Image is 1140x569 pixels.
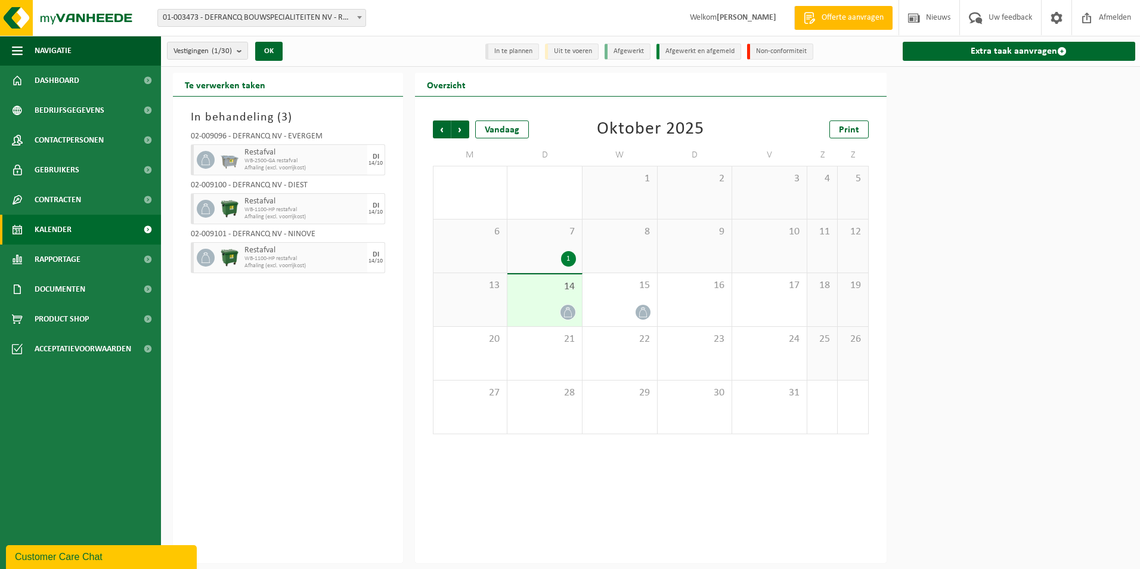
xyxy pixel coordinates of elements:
span: 11 [813,225,831,239]
td: Z [807,144,838,166]
span: 3 [281,112,288,123]
span: 23 [664,333,726,346]
div: DI [373,202,379,209]
img: WB-2500-GAL-GY-01 [221,151,238,169]
span: Volgende [451,120,469,138]
span: 25 [813,333,831,346]
span: Product Shop [35,304,89,334]
h2: Te verwerken taken [173,73,277,96]
span: 2 [664,172,726,185]
span: Vestigingen [174,42,232,60]
span: 8 [588,225,651,239]
span: 5 [844,172,862,185]
a: Extra taak aanvragen [903,42,1136,61]
span: Contactpersonen [35,125,104,155]
a: Offerte aanvragen [794,6,893,30]
span: Kalender [35,215,72,245]
span: Restafval [244,246,364,255]
span: Offerte aanvragen [819,12,887,24]
span: Restafval [244,148,364,157]
td: M [433,144,508,166]
span: 01-003473 - DEFRANCQ BOUWSPECIALITEITEN NV - ROESELARE [158,10,365,26]
li: Afgewerkt en afgemeld [656,44,741,60]
div: DI [373,153,379,160]
td: W [583,144,658,166]
span: Contracten [35,185,81,215]
span: 15 [588,279,651,292]
div: DI [373,251,379,258]
span: 9 [664,225,726,239]
span: Navigatie [35,36,72,66]
span: 27 [439,386,501,400]
div: 14/10 [368,209,383,215]
img: WB-1100-HPE-GN-01 [221,249,238,267]
span: Vorige [433,120,451,138]
span: 22 [588,333,651,346]
span: Afhaling (excl. voorrijkost) [244,165,364,172]
span: 18 [813,279,831,292]
div: 02-009096 - DEFRANCQ NV - EVERGEM [191,132,385,144]
span: Afhaling (excl. voorrijkost) [244,214,364,221]
span: Rapportage [35,245,80,274]
span: 19 [844,279,862,292]
span: WB-1100-HP restafval [244,255,364,262]
span: WB-1100-HP restafval [244,206,364,214]
span: 13 [439,279,501,292]
button: OK [255,42,283,61]
div: Oktober 2025 [597,120,704,138]
span: 21 [513,333,576,346]
span: Documenten [35,274,85,304]
img: WB-1100-HPE-GN-01 [221,200,238,218]
span: 6 [439,225,501,239]
strong: [PERSON_NAME] [717,13,776,22]
li: Uit te voeren [545,44,599,60]
span: 01-003473 - DEFRANCQ BOUWSPECIALITEITEN NV - ROESELARE [157,9,366,27]
span: WB-2500-GA restafval [244,157,364,165]
span: 28 [513,386,576,400]
span: 7 [513,225,576,239]
h3: In behandeling ( ) [191,109,385,126]
div: Vandaag [475,120,529,138]
div: 02-009100 - DEFRANCQ NV - DIEST [191,181,385,193]
span: Dashboard [35,66,79,95]
span: Restafval [244,197,364,206]
span: Gebruikers [35,155,79,185]
span: 29 [588,386,651,400]
span: 16 [664,279,726,292]
span: 4 [813,172,831,185]
li: Non-conformiteit [747,44,813,60]
li: Afgewerkt [605,44,650,60]
span: Afhaling (excl. voorrijkost) [244,262,364,270]
td: V [732,144,807,166]
span: 26 [844,333,862,346]
span: 20 [439,333,501,346]
span: 17 [738,279,801,292]
button: Vestigingen(1/30) [167,42,248,60]
td: Z [838,144,868,166]
span: Bedrijfsgegevens [35,95,104,125]
span: 14 [513,280,576,293]
td: D [507,144,583,166]
a: Print [829,120,869,138]
span: 24 [738,333,801,346]
div: 1 [561,251,576,267]
span: 3 [738,172,801,185]
count: (1/30) [212,47,232,55]
div: 02-009101 - DEFRANCQ NV - NINOVE [191,230,385,242]
div: 14/10 [368,160,383,166]
span: 30 [664,386,726,400]
iframe: chat widget [6,543,199,569]
span: 1 [588,172,651,185]
span: 31 [738,386,801,400]
span: Print [839,125,859,135]
li: In te plannen [485,44,539,60]
div: 14/10 [368,258,383,264]
span: Acceptatievoorwaarden [35,334,131,364]
span: 12 [844,225,862,239]
td: D [658,144,733,166]
span: 10 [738,225,801,239]
h2: Overzicht [415,73,478,96]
